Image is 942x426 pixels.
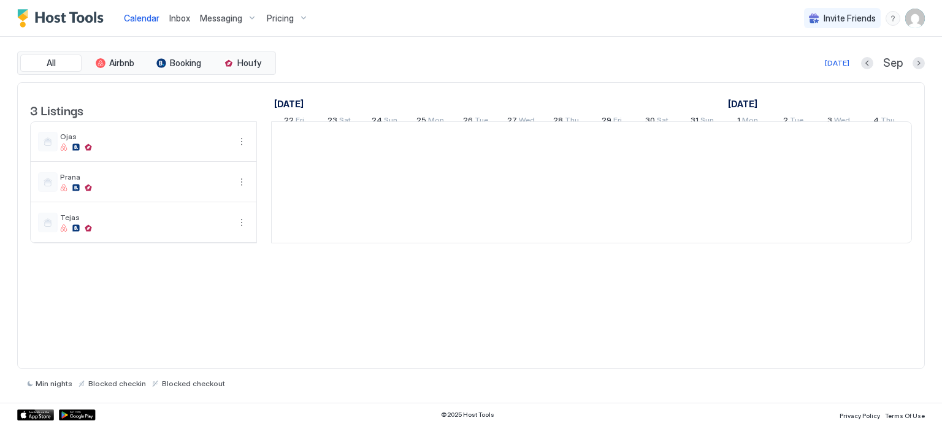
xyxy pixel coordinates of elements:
[284,115,294,128] span: 22
[339,115,351,128] span: Sat
[885,408,925,421] a: Terms Of Use
[645,115,655,128] span: 30
[271,95,307,113] a: August 22, 2025
[237,58,261,69] span: Houfy
[519,115,535,128] span: Wed
[47,58,56,69] span: All
[428,115,444,128] span: Mon
[790,115,803,128] span: Tue
[783,115,788,128] span: 2
[17,409,54,420] a: App Store
[463,115,473,128] span: 26
[60,172,229,181] span: Prana
[824,13,876,24] span: Invite Friends
[861,57,873,69] button: Previous month
[441,411,494,419] span: © 2025 Host Tools
[148,55,209,72] button: Booking
[905,9,925,28] div: User profile
[162,379,225,388] span: Blocked checkout
[885,412,925,419] span: Terms Of Use
[599,113,625,131] a: August 29, 2025
[372,115,382,128] span: 24
[200,13,242,24] span: Messaging
[642,113,672,131] a: August 30, 2025
[823,56,851,70] button: [DATE]
[883,56,903,70] span: Sep
[59,409,96,420] a: Google Play Store
[737,115,740,128] span: 1
[384,115,397,128] span: Sun
[324,113,354,131] a: August 23, 2025
[234,215,249,230] button: More options
[725,95,760,113] a: September 1, 2025
[553,115,563,128] span: 28
[234,175,249,189] button: More options
[170,58,201,69] span: Booking
[234,175,249,189] div: menu
[369,113,400,131] a: August 24, 2025
[234,134,249,149] button: More options
[84,55,145,72] button: Airbnb
[281,113,307,131] a: August 22, 2025
[691,115,699,128] span: 31
[169,12,190,25] a: Inbox
[109,58,134,69] span: Airbnb
[36,379,72,388] span: Min nights
[873,115,879,128] span: 4
[124,12,159,25] a: Calendar
[602,115,611,128] span: 29
[613,115,622,128] span: Fri
[296,115,304,128] span: Fri
[124,13,159,23] span: Calendar
[327,115,337,128] span: 23
[234,215,249,230] div: menu
[30,101,83,119] span: 3 Listings
[840,412,880,419] span: Privacy Policy
[504,113,538,131] a: August 27, 2025
[780,113,806,131] a: September 2, 2025
[734,113,761,131] a: September 1, 2025
[913,57,925,69] button: Next month
[475,115,488,128] span: Tue
[824,113,853,131] a: September 3, 2025
[834,115,850,128] span: Wed
[234,134,249,149] div: menu
[17,51,276,75] div: tab-group
[840,408,880,421] a: Privacy Policy
[886,11,900,26] div: menu
[657,115,668,128] span: Sat
[413,113,447,131] a: August 25, 2025
[169,13,190,23] span: Inbox
[212,55,273,72] button: Houfy
[267,13,294,24] span: Pricing
[17,9,109,28] a: Host Tools Logo
[742,115,758,128] span: Mon
[20,55,82,72] button: All
[687,113,717,131] a: August 31, 2025
[870,113,898,131] a: September 4, 2025
[565,115,579,128] span: Thu
[700,115,714,128] span: Sun
[60,132,229,141] span: Ojas
[460,113,491,131] a: August 26, 2025
[88,379,146,388] span: Blocked checkin
[507,115,517,128] span: 27
[881,115,895,128] span: Thu
[550,113,582,131] a: August 28, 2025
[60,213,229,222] span: Tejas
[416,115,426,128] span: 25
[825,58,849,69] div: [DATE]
[827,115,832,128] span: 3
